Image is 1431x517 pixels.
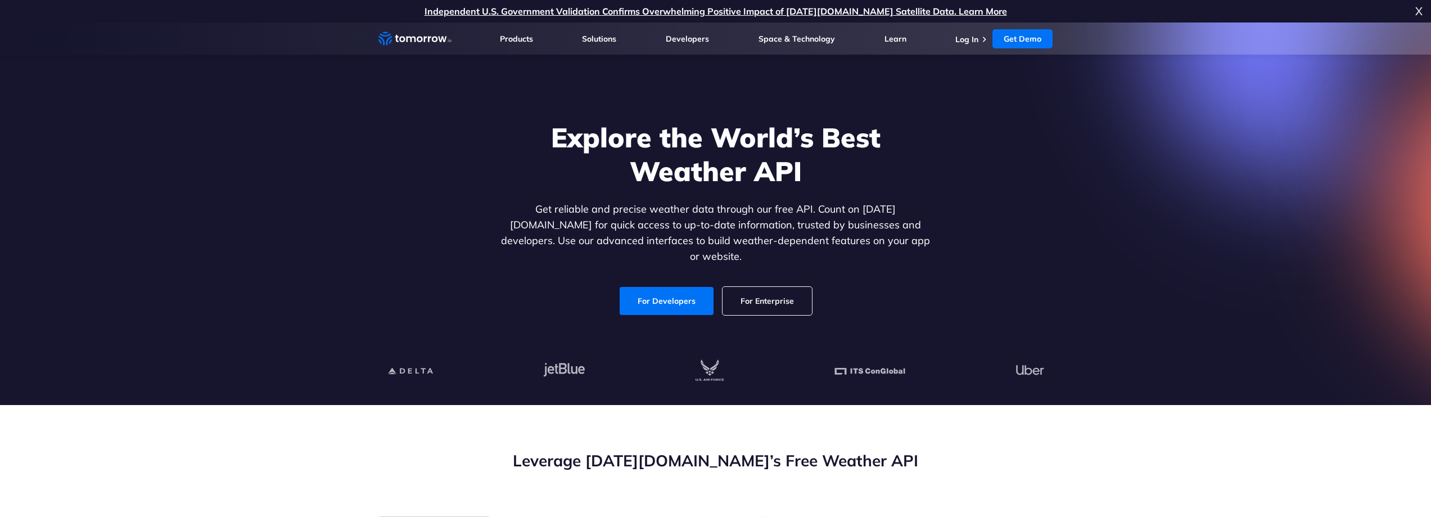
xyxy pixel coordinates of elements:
[500,34,533,44] a: Products
[955,34,978,44] a: Log In
[378,30,452,47] a: Home link
[992,29,1053,48] a: Get Demo
[620,287,714,315] a: For Developers
[378,450,1053,471] h2: Leverage [DATE][DOMAIN_NAME]’s Free Weather API
[425,6,1007,17] a: Independent U.S. Government Validation Confirms Overwhelming Positive Impact of [DATE][DOMAIN_NAM...
[723,287,812,315] a: For Enterprise
[884,34,906,44] a: Learn
[499,120,933,188] h1: Explore the World’s Best Weather API
[759,34,835,44] a: Space & Technology
[582,34,616,44] a: Solutions
[499,201,933,264] p: Get reliable and precise weather data through our free API. Count on [DATE][DOMAIN_NAME] for quic...
[666,34,709,44] a: Developers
